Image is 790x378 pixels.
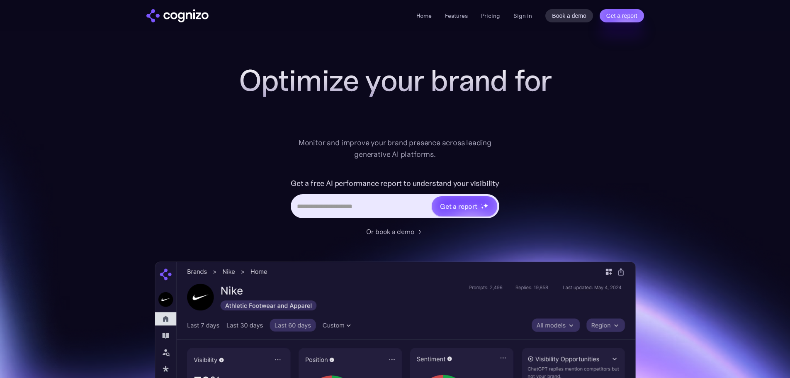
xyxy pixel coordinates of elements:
div: Get a report [440,201,477,211]
img: star [483,203,489,208]
a: Get a reportstarstarstar [431,195,498,217]
div: Monitor and improve your brand presence across leading generative AI platforms. [293,137,497,160]
a: home [146,9,209,22]
img: star [481,203,482,205]
img: cognizo logo [146,9,209,22]
img: star [481,206,484,209]
a: Or book a demo [366,227,424,237]
div: Or book a demo [366,227,414,237]
a: Sign in [513,11,532,21]
a: Book a demo [545,9,593,22]
a: Features [445,12,468,20]
label: Get a free AI performance report to understand your visibility [291,177,499,190]
a: Pricing [481,12,500,20]
a: Get a report [600,9,644,22]
form: Hero URL Input Form [291,177,499,222]
a: Home [416,12,432,20]
h1: Optimize your brand for [229,64,561,97]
